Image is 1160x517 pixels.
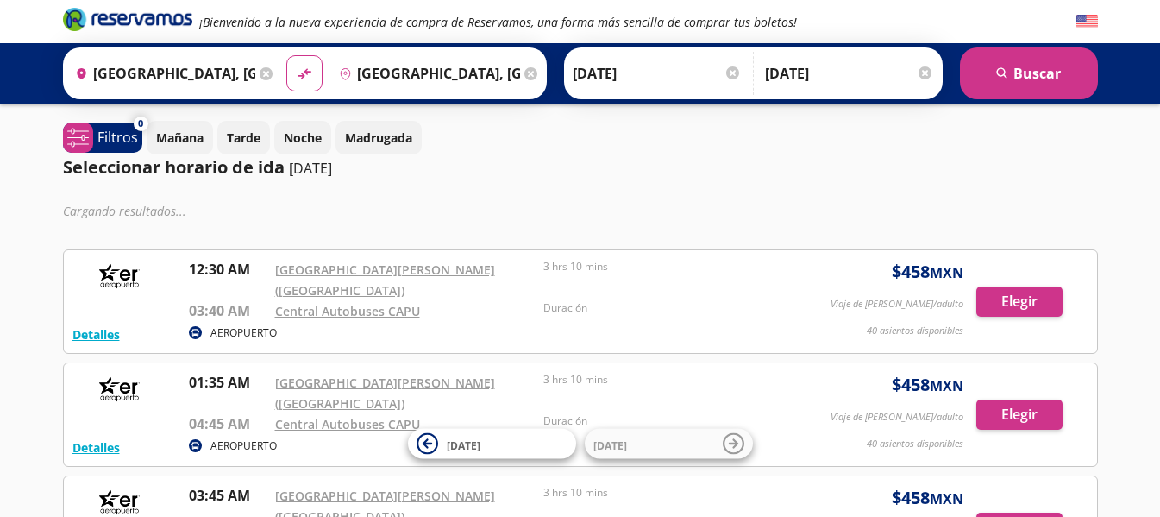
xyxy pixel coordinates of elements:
em: ¡Bienvenido a la nueva experiencia de compra de Reservamos, una forma más sencilla de comprar tus... [199,14,797,30]
p: Tarde [227,129,260,147]
button: Elegir [976,287,1063,317]
p: Duración [543,413,804,429]
a: Central Autobuses CAPU [275,303,420,319]
p: 03:45 AM [189,485,266,506]
span: 0 [138,117,143,131]
img: RESERVAMOS [72,372,167,407]
input: Buscar Destino [332,52,520,95]
p: Madrugada [345,129,412,147]
p: 3 hrs 10 mins [543,485,804,501]
p: 04:45 AM [189,413,266,434]
button: English [1076,11,1098,33]
span: [DATE] [593,438,627,452]
a: [GEOGRAPHIC_DATA][PERSON_NAME] ([GEOGRAPHIC_DATA]) [275,262,495,299]
p: 40 asientos disponibles [867,437,963,451]
button: Elegir [976,400,1063,430]
p: 03:40 AM [189,300,266,321]
p: Filtros [97,127,138,148]
p: AEROPUERTO [210,438,277,454]
p: [DATE] [289,158,332,179]
input: Opcional [765,52,934,95]
p: 3 hrs 10 mins [543,372,804,388]
p: Viaje de [PERSON_NAME]/adulto [831,297,963,312]
button: Tarde [217,121,270,154]
span: $ 458 [892,372,963,398]
button: 0Filtros [63,123,142,153]
button: [DATE] [585,429,753,459]
button: Mañana [147,121,213,154]
span: $ 458 [892,485,963,511]
p: 01:35 AM [189,372,266,393]
p: 40 asientos disponibles [867,324,963,338]
p: Mañana [156,129,204,147]
p: Duración [543,300,804,316]
p: Noche [284,129,322,147]
span: [DATE] [447,438,480,452]
p: Seleccionar horario de ida [63,154,285,180]
small: MXN [930,263,963,282]
button: Noche [274,121,331,154]
em: Cargando resultados ... [63,203,186,219]
button: [DATE] [408,429,576,459]
button: Buscar [960,47,1098,99]
small: MXN [930,489,963,508]
a: [GEOGRAPHIC_DATA][PERSON_NAME] ([GEOGRAPHIC_DATA]) [275,375,495,412]
button: Detalles [72,325,120,344]
p: 3 hrs 10 mins [543,259,804,274]
input: Elegir Fecha [573,52,742,95]
span: $ 458 [892,259,963,285]
button: Detalles [72,438,120,457]
button: Madrugada [335,121,422,154]
p: Viaje de [PERSON_NAME]/adulto [831,410,963,425]
small: MXN [930,376,963,395]
p: 12:30 AM [189,259,266,280]
input: Buscar Origen [68,52,256,95]
i: Brand Logo [63,6,192,32]
a: Brand Logo [63,6,192,37]
p: AEROPUERTO [210,325,277,341]
img: RESERVAMOS [72,259,167,293]
a: Central Autobuses CAPU [275,416,420,432]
